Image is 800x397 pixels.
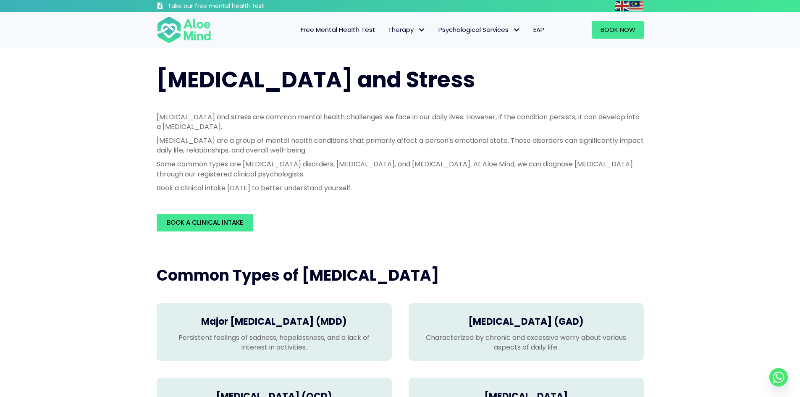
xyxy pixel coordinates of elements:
a: Free Mental Health Test [294,21,382,39]
a: Malay [630,1,644,11]
p: Characterized by chronic and excessive worry about various aspects of daily life. [417,333,635,352]
span: Psychological Services [438,25,521,34]
img: en [615,1,629,11]
a: Whatsapp [769,368,788,386]
span: Common Types of [MEDICAL_DATA] [157,265,439,286]
a: Book a Clinical Intake [157,214,253,231]
h4: [MEDICAL_DATA] (GAD) [417,315,635,329]
nav: Menu [222,21,551,39]
a: English [615,1,630,11]
span: Book Now [601,25,635,34]
span: EAP [533,25,544,34]
a: Psychological ServicesPsychological Services: submenu [432,21,527,39]
span: Therapy: submenu [416,24,428,36]
a: Book Now [592,21,644,39]
p: Book a clinical intake [DATE] to better understand yourself. [157,183,644,193]
p: Persistent feelings of sadness, hopelessness, and a lack of interest in activities. [165,333,383,352]
span: Psychological Services: submenu [511,24,523,36]
a: EAP [527,21,551,39]
span: Book a Clinical Intake [167,218,243,227]
img: ms [630,1,643,11]
span: [MEDICAL_DATA] and Stress [157,64,475,95]
span: Therapy [388,25,426,34]
p: Some common types are [MEDICAL_DATA] disorders, [MEDICAL_DATA], and [MEDICAL_DATA]. At Aloe Mind,... [157,159,644,179]
h4: Major [MEDICAL_DATA] (MDD) [165,315,383,329]
a: Take our free mental health test [157,2,309,12]
img: Aloe mind Logo [157,16,211,44]
p: [MEDICAL_DATA] are a group of mental health conditions that primarily affect a person's emotional... [157,136,644,155]
h3: Take our free mental health test [168,2,309,11]
span: Free Mental Health Test [301,25,375,34]
a: TherapyTherapy: submenu [382,21,432,39]
p: [MEDICAL_DATA] and stress are common mental health challenges we face in our daily lives. However... [157,112,644,131]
